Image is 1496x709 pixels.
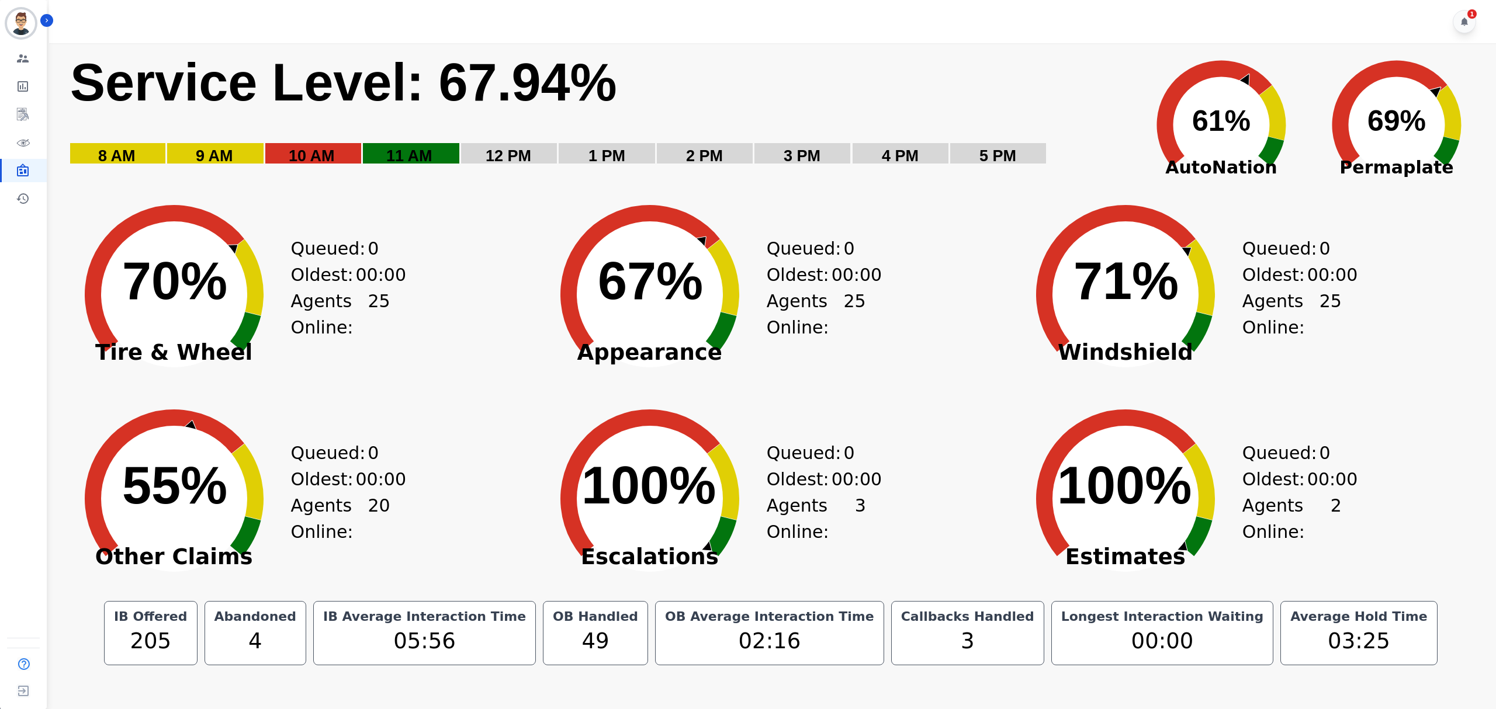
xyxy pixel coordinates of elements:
text: 71% [1073,252,1179,310]
svg: Service Level: 0% [69,51,1127,182]
div: Queued: [767,440,854,466]
text: 10 AM [289,147,335,165]
div: 3 [899,625,1037,658]
span: 0 [368,235,379,262]
span: 00:00 [356,466,406,492]
div: Callbacks Handled [899,609,1037,625]
text: Service Level: 67.94% [70,53,617,112]
span: 25 [368,288,390,340]
span: 0 [368,440,379,466]
div: Queued: [1242,440,1330,466]
div: 02:16 [663,625,877,658]
span: 25 [844,288,866,340]
text: 5 PM [979,147,1016,165]
text: 67% [598,252,703,310]
text: 100% [1057,456,1192,515]
text: 3 PM [784,147,820,165]
text: 61% [1192,105,1251,137]
div: 1 [1467,9,1477,19]
text: 69% [1367,105,1426,137]
span: 00:00 [1307,262,1358,288]
div: Agents Online: [291,288,390,340]
text: 4 PM [882,147,919,165]
div: OB Average Interaction Time [663,609,877,625]
span: 00:00 [356,262,406,288]
span: Tire & Wheel [57,347,291,359]
text: 8 AM [98,147,136,165]
span: 0 [843,235,854,262]
span: 00:00 [832,466,882,492]
div: Oldest: [1242,466,1330,492]
text: 2 PM [686,147,723,165]
span: 25 [1320,288,1342,340]
div: Agents Online: [291,492,390,545]
div: IB Offered [112,609,190,625]
text: 55% [122,456,227,515]
div: Queued: [767,235,854,262]
span: 00:00 [1307,466,1358,492]
div: Queued: [291,235,379,262]
div: 03:25 [1288,625,1429,658]
span: 3 [855,492,866,545]
div: Queued: [291,440,379,466]
text: 9 AM [196,147,233,165]
div: 4 [212,625,299,658]
div: Agents Online: [1242,288,1342,340]
div: Oldest: [291,466,379,492]
span: Appearance [533,347,767,359]
span: Other Claims [57,551,291,563]
div: 05:56 [321,625,528,658]
span: Estimates [1009,551,1242,563]
div: Oldest: [767,262,854,288]
span: AutoNation [1134,154,1309,180]
span: 0 [1320,440,1331,466]
div: Oldest: [1242,262,1330,288]
div: Agents Online: [767,492,866,545]
span: 0 [1320,235,1331,262]
div: Queued: [1242,235,1330,262]
div: 205 [112,625,190,658]
span: 2 [1331,492,1342,545]
div: Oldest: [291,262,379,288]
text: 1 PM [588,147,625,165]
div: Agents Online: [767,288,866,340]
img: Bordered avatar [7,9,35,37]
div: Oldest: [767,466,854,492]
span: 0 [843,440,854,466]
div: Agents Online: [1242,492,1342,545]
text: 100% [581,456,716,515]
div: Abandoned [212,609,299,625]
span: 20 [368,492,390,545]
text: 12 PM [486,147,531,165]
div: OB Handled [550,609,640,625]
span: 00:00 [832,262,882,288]
span: Permaplate [1309,154,1484,180]
div: Average Hold Time [1288,609,1429,625]
div: 00:00 [1059,625,1266,658]
div: Longest Interaction Waiting [1059,609,1266,625]
span: Escalations [533,551,767,563]
div: 49 [550,625,640,658]
text: 11 AM [386,147,432,165]
span: Windshield [1009,347,1242,359]
div: IB Average Interaction Time [321,609,528,625]
text: 70% [122,252,227,310]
